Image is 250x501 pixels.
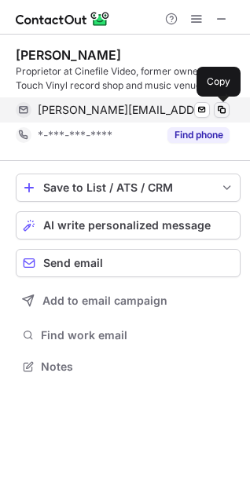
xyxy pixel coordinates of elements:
button: Reveal Button [167,127,230,143]
img: ContactOut v5.3.10 [16,9,110,28]
button: Notes [16,356,241,378]
span: AI write personalized message [43,219,211,232]
button: Find work email [16,324,241,346]
div: Save to List / ATS / CRM [43,181,213,194]
span: Notes [41,360,234,374]
button: AI write personalized message [16,211,241,240]
span: [PERSON_NAME][EMAIL_ADDRESS][DOMAIN_NAME] [38,103,212,117]
span: Add to email campaign [42,294,167,307]
span: Find work email [41,328,234,342]
button: Send email [16,249,241,277]
button: Add to email campaign [16,287,241,315]
button: save-profile-one-click [16,174,241,202]
div: [PERSON_NAME] [16,47,121,63]
span: Send email [43,257,103,269]
div: Proprietor at Cinefile Video, former owner of Touch Vinyl record shop and music venue. Small busi... [16,64,241,93]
